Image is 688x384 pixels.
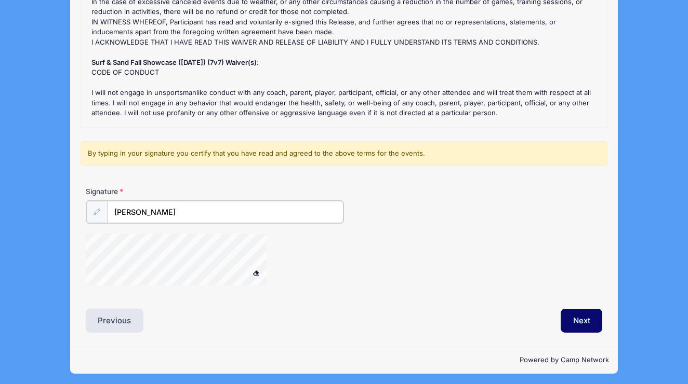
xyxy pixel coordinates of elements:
[81,141,607,166] div: By typing in your signature you certify that you have read and agreed to the above terms for the ...
[79,355,610,365] p: Powered by Camp Network
[86,309,144,333] button: Previous
[91,58,257,66] strong: Surf & Sand Fall Showcase ([DATE]) (7v7) Waiver(s)
[86,186,215,197] label: Signature
[107,201,343,223] input: Enter first and last name
[561,309,603,333] button: Next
